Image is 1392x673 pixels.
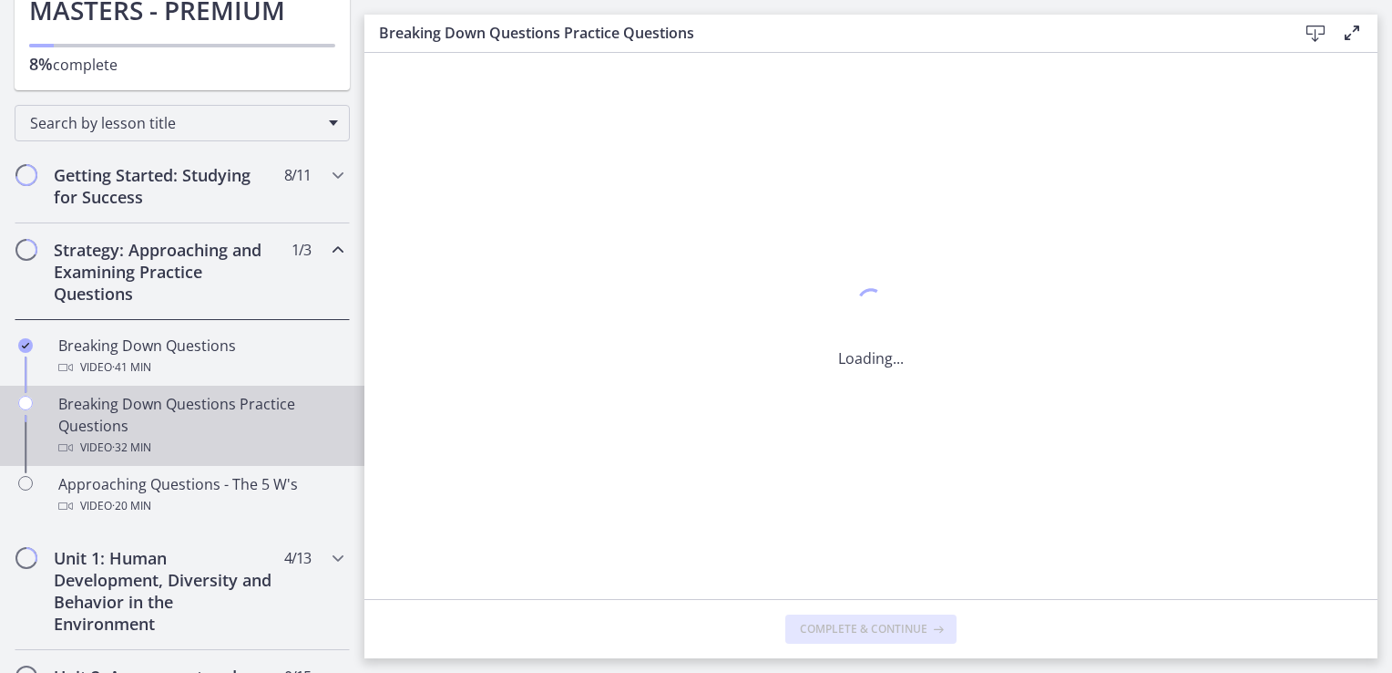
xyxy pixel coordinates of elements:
h3: Breaking Down Questions Practice Questions [379,22,1268,44]
div: 1 [838,284,904,326]
span: Complete & continue [800,622,927,637]
span: Search by lesson title [30,113,320,133]
div: Search by lesson title [15,105,350,141]
span: 4 / 13 [284,547,311,569]
div: Video [58,437,343,459]
div: Breaking Down Questions [58,335,343,378]
span: 8% [29,53,53,75]
div: Video [58,495,343,517]
span: · 32 min [112,437,151,459]
h2: Getting Started: Studying for Success [54,164,276,208]
div: Video [58,357,343,378]
p: complete [29,53,335,76]
span: · 20 min [112,495,151,517]
div: Approaching Questions - The 5 W's [58,473,343,517]
h2: Unit 1: Human Development, Diversity and Behavior in the Environment [54,547,276,635]
h2: Strategy: Approaching and Examining Practice Questions [54,239,276,305]
div: Breaking Down Questions Practice Questions [58,393,343,459]
i: Completed [18,338,33,353]
p: Loading... [838,347,904,369]
span: · 41 min [112,357,151,378]
span: 8 / 11 [284,164,311,186]
span: 1 / 3 [292,239,311,261]
button: Complete & continue [785,615,957,644]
